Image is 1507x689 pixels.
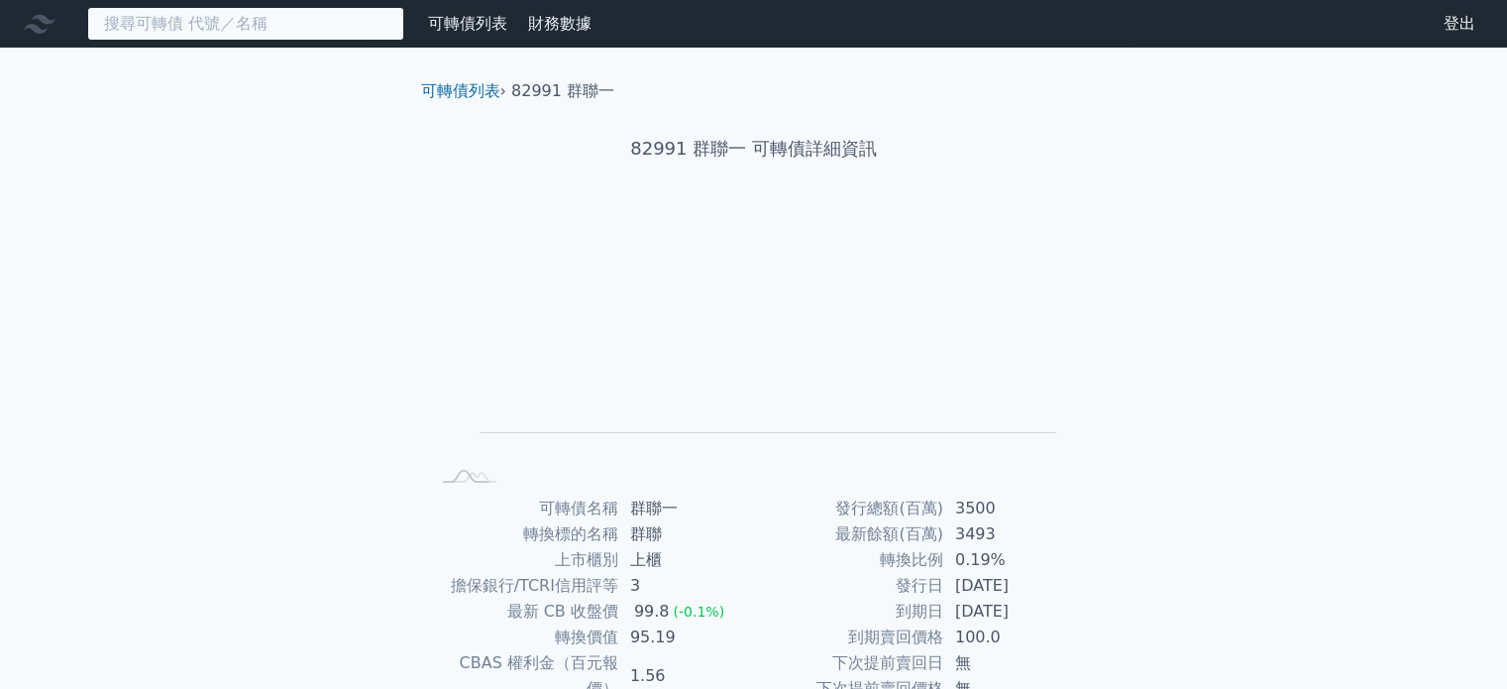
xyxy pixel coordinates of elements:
[421,81,500,100] a: 可轉債列表
[754,599,943,625] td: 到期日
[618,625,754,650] td: 95.19
[511,79,614,103] li: 82991 群聯一
[429,496,618,521] td: 可轉債名稱
[528,14,592,33] a: 財務數據
[943,625,1079,650] td: 100.0
[630,599,674,625] div: 99.8
[943,521,1079,547] td: 3493
[943,496,1079,521] td: 3500
[754,547,943,573] td: 轉換比例
[618,573,754,599] td: 3
[429,547,618,573] td: 上市櫃別
[1408,594,1507,689] div: 聊天小工具
[754,496,943,521] td: 發行總額(百萬)
[943,547,1079,573] td: 0.19%
[943,650,1079,676] td: 無
[405,135,1103,163] h1: 82991 群聯一 可轉債詳細資訊
[429,599,618,625] td: 最新 CB 收盤價
[673,604,724,620] span: (-0.1%)
[462,225,1056,462] g: Chart
[428,14,507,33] a: 可轉債列表
[87,7,404,41] input: 搜尋可轉債 代號／名稱
[754,650,943,676] td: 下次提前賣回日
[618,521,754,547] td: 群聯
[618,496,754,521] td: 群聯一
[943,573,1079,599] td: [DATE]
[429,573,618,599] td: 擔保銀行/TCRI信用評等
[943,599,1079,625] td: [DATE]
[1428,8,1491,40] a: 登出
[1408,594,1507,689] iframe: Chat Widget
[421,79,506,103] li: ›
[754,521,943,547] td: 最新餘額(百萬)
[429,521,618,547] td: 轉換標的名稱
[618,547,754,573] td: 上櫃
[754,573,943,599] td: 發行日
[429,625,618,650] td: 轉換價值
[754,625,943,650] td: 到期賣回價格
